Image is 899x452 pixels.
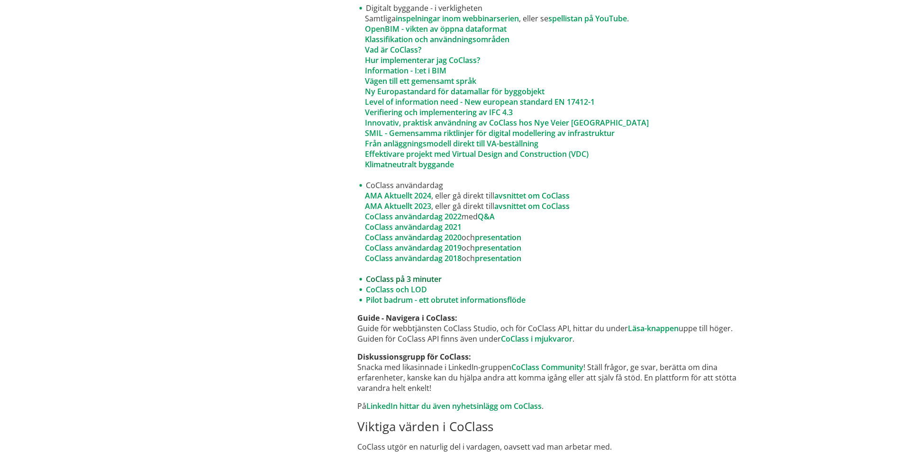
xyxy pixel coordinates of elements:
[366,274,442,284] a: CoClass på 3 minuter
[365,34,509,45] a: Klassifikation och användningsområden
[357,352,471,362] strong: Diskussionsgrupp för CoClass:
[357,419,741,434] h2: Viktiga värden i CoClass
[475,232,521,243] a: presentation
[365,45,421,55] a: Vad är CoClass?
[357,401,741,411] p: På .
[365,24,507,34] a: OpenBIM - vikten av öppna dataformat
[357,352,741,393] p: Snacka med likasinnade i LinkedIn-gruppen ! Ställ frågor, ge svar, berätta om dina erfarenheter, ...
[396,13,519,24] a: inspelningar inom webbinarserien
[365,201,431,211] a: AMA Aktuellt 2023
[365,232,462,243] a: CoClass användardag 2020
[365,128,615,138] a: SMIL - Gemensamma riktlinjer för digital modellering av infrastruktur
[365,149,589,159] a: Effektivare projekt med Virtual Design and Construction (VDC)
[365,222,462,232] a: CoClass användardag 2021
[365,253,462,263] a: CoClass användardag 2018
[501,334,572,344] a: CoClass i mjukvaror
[365,107,513,118] a: Verifiering och implementering av IFC 4.3
[366,295,526,305] a: Pilot badrum - ett obrutet informationsflöde
[365,76,476,86] a: Vägen till ett gemensamt språk
[494,190,570,201] a: avsnittet om CoClass
[365,190,431,201] a: AMA Aktuellt 2024
[366,401,542,411] a: LinkedIn hittar du även nyhetsinlägg om CoClass
[365,118,649,128] a: Innovativ, praktisk användning av CoClass hos Nye Veier [GEOGRAPHIC_DATA]
[366,284,427,295] a: CoClass och LOD
[365,55,480,65] a: Hur implementerar jag CoClass?
[365,65,446,76] a: Information - I:et i BIM
[511,362,583,372] a: CoClass Community
[475,243,521,253] a: presentation
[357,313,457,323] strong: Guide - Navigera i CoClass:
[357,313,741,344] p: Guide för webbtjänsten CoClass Studio, och för CoClass API, hittar du under uppe till höger. Guid...
[365,159,454,170] a: Klimatneutralt byggande
[365,211,462,222] a: CoClass användardag 2022
[628,323,679,334] a: Läsa-knappen
[365,243,462,253] a: CoClass användardag 2019
[365,86,545,97] a: Ny Europastandard för datamallar för byggobjekt
[357,180,741,274] li: CoClass användardag , eller gå direkt till , eller gå direkt till med och och och
[365,97,595,107] a: Level of information need - New european standard EN 17412-1
[478,211,495,222] a: Q&A
[357,442,741,452] p: CoClass utgör en naturlig del i vardagen, oavsett vad man arbetar med.
[548,13,627,24] a: spellistan på YouTube
[365,138,538,149] a: Från anläggningsmodell direkt till VA-beställning
[475,253,521,263] a: presentation
[357,3,741,180] li: Digitalt byggande - i verkligheten Samtliga , eller se .
[494,201,570,211] a: avsnittet om CoClass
